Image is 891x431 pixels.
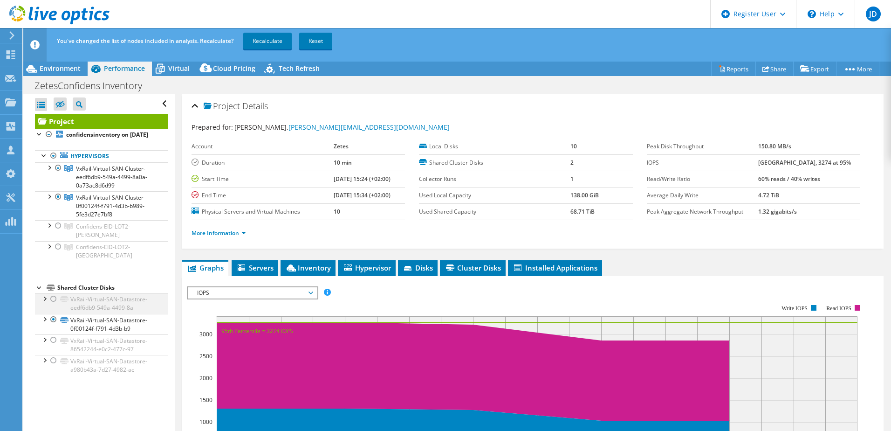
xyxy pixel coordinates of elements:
a: Confidens-EID-LOT2-Evere [35,220,168,241]
b: [DATE] 15:24 (+02:00) [334,175,391,183]
label: Used Shared Capacity [419,207,570,216]
span: Tech Refresh [279,64,320,73]
label: Used Local Capacity [419,191,570,200]
span: Confidens-EID-LOT2-[GEOGRAPHIC_DATA] [76,243,132,259]
b: 138.00 GiB [570,191,599,199]
label: End Time [192,191,334,200]
a: Project [35,114,168,129]
span: Virtual [168,64,190,73]
b: 2 [570,159,574,167]
div: Shared Cluster Disks [57,282,168,293]
text: 2500 [199,352,212,360]
a: confidensinventory on [DATE] [35,129,168,141]
span: Details [242,100,268,111]
a: VxRail-Virtual-SAN-Datastore-a980b43a-7d27-4982-ac [35,355,168,375]
label: Peak Aggregate Network Throughput [647,207,758,216]
b: confidensinventory on [DATE] [66,131,148,139]
span: [PERSON_NAME], [234,123,450,132]
b: 1.32 gigabits/s [758,208,797,215]
b: 10 [334,208,340,215]
a: Confidens-EID-LOT2-Ruisbroek [35,241,168,262]
a: Share [755,62,794,76]
span: Cluster Disks [445,263,501,272]
label: Prepared for: [192,123,233,132]
span: Inventory [285,263,331,272]
span: Project [204,102,240,111]
label: Collector Runs [419,174,570,184]
text: 3000 [199,330,212,338]
b: 1 [570,175,574,183]
label: Peak Disk Throughput [647,142,758,151]
a: VxRail-Virtual-SAN-Datastore-eedf6db9-549a-4499-8a [35,293,168,314]
span: Hypervisor [343,263,391,272]
span: Confidens-EID-LOT2-[PERSON_NAME] [76,222,130,239]
span: IOPS [192,287,312,299]
b: 150.80 MB/s [758,142,791,150]
span: Cloud Pricing [213,64,255,73]
a: [PERSON_NAME][EMAIL_ADDRESS][DOMAIN_NAME] [288,123,450,132]
span: Servers [236,263,274,272]
text: 1000 [199,418,212,426]
text: Write IOPS [781,305,808,312]
span: Environment [40,64,81,73]
span: JD [866,7,881,21]
a: Reset [299,33,332,49]
text: 1500 [199,396,212,404]
text: Read IOPS [826,305,851,312]
a: VxRail-Virtual-SAN-Datastore-0f00124f-f791-4d3b-b9 [35,314,168,334]
label: Local Disks [419,142,570,151]
b: 68.71 TiB [570,208,595,215]
span: You've changed the list of nodes included in analysis. Recalculate? [57,37,233,45]
label: Duration [192,158,334,167]
a: VxRail-Virtual-SAN-Datastore-86542244-e0c2-477c-97 [35,334,168,355]
h1: ZetesConfidens Inventory [30,81,157,91]
b: [GEOGRAPHIC_DATA], 3274 at 95% [758,159,851,167]
a: Reports [711,62,756,76]
a: Hypervisors [35,150,168,162]
label: Read/Write Ratio [647,174,758,184]
label: Account [192,142,334,151]
a: VxRail-Virtual-SAN-Cluster-eedf6db9-549a-4499-8a0a-0a73ac8d6d99 [35,162,168,191]
label: Start Time [192,174,334,184]
span: Installed Applications [513,263,597,272]
a: More [836,62,879,76]
svg: \n [808,10,816,18]
span: Disks [403,263,433,272]
a: VxRail-Virtual-SAN-Cluster-0f00124f-f791-4d3b-b989-5fe3d27e7bf8 [35,191,168,220]
span: Graphs [187,263,224,272]
b: 60% reads / 40% writes [758,175,820,183]
span: Performance [104,64,145,73]
b: [DATE] 15:34 (+02:00) [334,191,391,199]
b: Zetes [334,142,349,150]
label: Physical Servers and Virtual Machines [192,207,334,216]
label: Average Daily Write [647,191,758,200]
a: Recalculate [243,33,292,49]
b: 10 [570,142,577,150]
label: Shared Cluster Disks [419,158,570,167]
text: 2000 [199,374,212,382]
span: VxRail-Virtual-SAN-Cluster-eedf6db9-549a-4499-8a0a-0a73ac8d6d99 [76,165,147,189]
text: 95th Percentile = 3274 IOPS [221,327,293,335]
a: More Information [192,229,246,237]
label: IOPS [647,158,758,167]
b: 10 min [334,159,352,167]
b: 4.72 TiB [758,191,779,199]
a: Export [793,62,836,76]
span: VxRail-Virtual-SAN-Cluster-0f00124f-f791-4d3b-b989-5fe3d27e7bf8 [76,194,145,218]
